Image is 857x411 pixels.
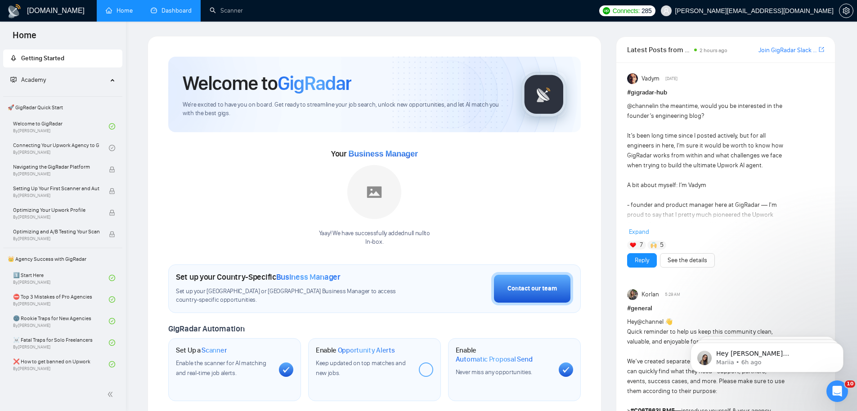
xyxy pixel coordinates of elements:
span: [DATE] [665,75,678,83]
span: 2 hours ago [700,47,727,54]
span: rocket [10,55,17,61]
h1: # general [627,304,824,313]
span: Scanner [202,346,227,355]
span: Korlan [642,290,659,299]
span: Latest Posts from the GigRadar Community [627,44,691,55]
span: lock [109,166,115,173]
span: Business Manager [276,272,341,282]
a: Reply [635,255,649,265]
h1: Welcome to [183,71,351,95]
span: @channel [637,318,664,326]
a: searchScanner [210,7,243,14]
span: Automatic Proposal Send [456,355,533,364]
span: Getting Started [21,54,64,62]
img: gigradar-logo.png [521,72,566,117]
span: Navigating the GigRadar Platform [13,162,99,171]
img: logo [7,4,22,18]
span: 🚀 GigRadar Quick Start [4,98,121,116]
span: By [PERSON_NAME] [13,236,99,241]
li: Getting Started [3,49,122,67]
a: 1️⃣ Start HereBy[PERSON_NAME] [13,268,109,288]
p: In-box . [319,238,430,246]
span: Keep updated on top matches and new jobs. [316,359,406,377]
img: placeholder.png [347,165,401,219]
span: Optimizing and A/B Testing Your Scanner for Better Results [13,227,99,236]
button: setting [839,4,853,18]
span: 285 [642,6,651,16]
span: Vadym [642,74,660,84]
span: check-circle [109,123,115,130]
span: Home [5,29,44,48]
span: GigRadar Automation [168,324,244,334]
span: check-circle [109,318,115,324]
a: export [819,45,824,54]
span: @channel [627,102,654,110]
span: 5 [660,241,664,250]
span: Business Manager [348,149,417,158]
a: Connecting Your Upwork Agency to GigRadarBy[PERSON_NAME] [13,138,109,158]
a: 🌚 Rookie Traps for New AgenciesBy[PERSON_NAME] [13,311,109,331]
span: Your [331,149,418,159]
a: ❌ How to get banned on UpworkBy[PERSON_NAME] [13,354,109,374]
a: See the details [668,255,707,265]
button: Contact our team [491,272,573,305]
a: Join GigRadar Slack Community [758,45,817,55]
span: check-circle [109,361,115,367]
span: Opportunity Alerts [338,346,395,355]
a: ⛔ Top 3 Mistakes of Pro AgenciesBy[PERSON_NAME] [13,290,109,309]
span: Academy [21,76,46,84]
span: Set up your [GEOGRAPHIC_DATA] or [GEOGRAPHIC_DATA] Business Manager to access country-specific op... [176,287,414,304]
span: 👑 Agency Success with GigRadar [4,250,121,268]
a: setting [839,7,853,14]
span: double-left [107,390,116,399]
span: By [PERSON_NAME] [13,171,99,177]
iframe: Intercom live chat [826,380,848,402]
span: Optimizing Your Upwork Profile [13,205,99,214]
button: Reply [627,253,657,268]
span: lock [109,188,115,194]
span: 👋 [665,318,673,326]
span: Hey [PERSON_NAME][EMAIL_ADDRESS][DOMAIN_NAME], Looks like your Upwork agency 3Brain Technolabs Pr... [39,26,155,158]
img: 🙌 [651,242,657,248]
iframe: Intercom notifications message [677,324,857,387]
span: 7 [640,241,643,250]
button: See the details [660,253,715,268]
span: Academy [10,76,46,84]
img: Vadym [627,73,638,84]
span: user [663,8,669,14]
div: Yaay! We have successfully added null null to [319,229,430,246]
img: upwork-logo.png [603,7,610,14]
h1: # gigradar-hub [627,88,824,98]
span: fund-projection-screen [10,76,17,83]
span: Never miss any opportunities. [456,368,532,376]
h1: Set up your Country-Specific [176,272,341,282]
span: Expand [629,228,649,236]
div: in the meantime, would you be interested in the founder’s engineering blog? It’s been long time s... [627,101,785,358]
a: homeHome [106,7,133,14]
span: We're excited to have you on board. Get ready to streamline your job search, unlock new opportuni... [183,101,507,118]
span: 10 [845,380,855,388]
span: GigRadar [278,71,351,95]
span: check-circle [109,275,115,281]
h1: Set Up a [176,346,227,355]
span: check-circle [109,145,115,151]
span: check-circle [109,340,115,346]
span: check-circle [109,296,115,303]
img: Korlan [627,289,638,300]
a: ☠️ Fatal Traps for Solo FreelancersBy[PERSON_NAME] [13,333,109,353]
span: Setting Up Your First Scanner and Auto-Bidder [13,184,99,193]
h1: Enable [316,346,395,355]
div: Contact our team [507,284,557,294]
span: export [819,46,824,53]
span: By [PERSON_NAME] [13,214,99,220]
a: dashboardDashboard [151,7,192,14]
p: Message from Mariia, sent 6h ago [39,35,155,43]
h1: Enable [456,346,552,363]
span: lock [109,210,115,216]
span: By [PERSON_NAME] [13,193,99,198]
img: ❤️ [630,242,636,248]
span: lock [109,231,115,237]
a: Welcome to GigRadarBy[PERSON_NAME] [13,116,109,136]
